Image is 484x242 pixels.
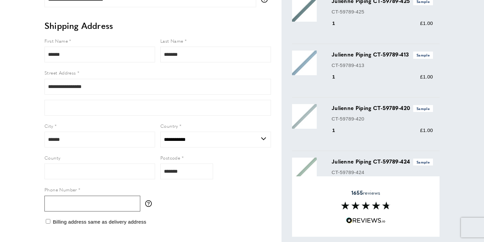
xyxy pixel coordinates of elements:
img: Julienne Piping CT-59789-424 [292,158,317,182]
span: County [44,154,60,161]
div: 1 [332,73,344,81]
h3: Julienne Piping CT-59789-420 [332,104,433,112]
span: Sample [413,159,433,165]
span: Postcode [160,154,180,161]
h2: Shipping Address [44,20,271,32]
div: 1 [332,126,344,134]
span: Country [160,122,178,129]
img: Reviews section [341,202,390,209]
p: CT-59789-420 [332,115,433,123]
img: Julienne Piping CT-59789-413 [292,51,317,75]
button: More information [145,200,155,207]
span: First Name [44,37,68,44]
p: CT-59789-424 [332,168,433,176]
img: Julienne Piping CT-59789-420 [292,104,317,129]
img: Reviews.io 5 stars [346,217,386,224]
span: Street Address [44,69,76,76]
span: reviews [351,189,380,196]
span: City [44,122,53,129]
h3: Julienne Piping CT-59789-413 [332,51,433,58]
p: CT-59789-413 [332,61,433,69]
span: Phone Number [44,186,77,193]
span: Billing address same as delivery address [53,219,146,225]
span: Last Name [160,37,183,44]
div: 1 [332,19,344,27]
h3: Julienne Piping CT-59789-424 [332,158,433,165]
strong: 1655 [351,189,363,196]
span: Sample [413,52,433,58]
p: CT-59789-425 [332,8,433,16]
span: £1.00 [420,74,433,79]
span: £1.00 [420,127,433,133]
input: Billing address same as delivery address [46,219,50,224]
span: £1.00 [420,20,433,26]
span: Sample [413,105,433,112]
